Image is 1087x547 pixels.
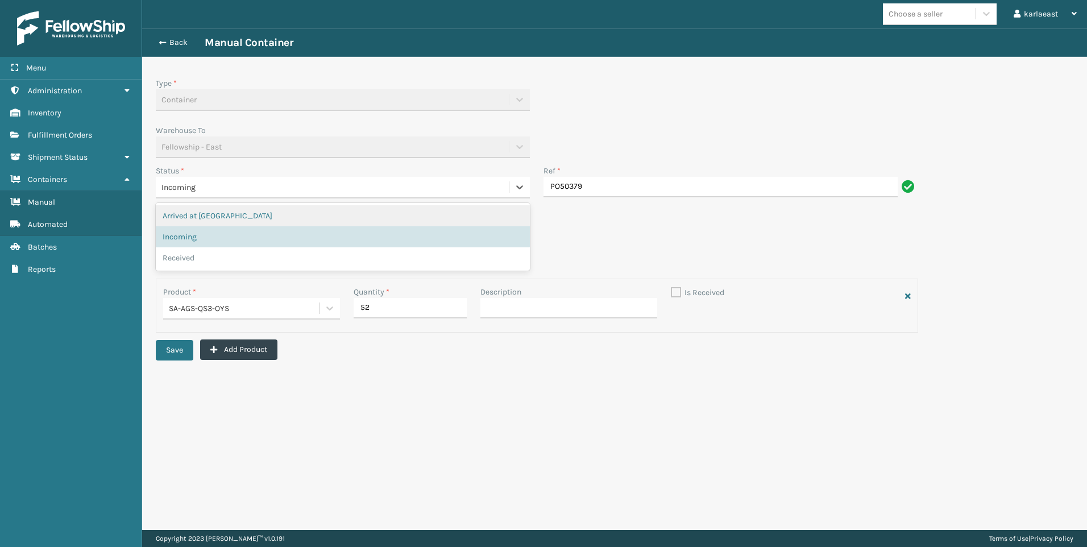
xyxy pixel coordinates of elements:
label: Product [163,287,196,297]
img: logo [17,11,125,45]
span: Menu [26,63,46,73]
span: Inventory [28,108,61,118]
button: Back [152,38,205,48]
label: Warehouse To [156,126,206,135]
label: Description [480,286,521,298]
span: Manual [28,197,55,207]
h2: Container Products [156,251,918,272]
button: Add Product [200,339,277,360]
a: Privacy Policy [1030,534,1073,542]
label: Status [156,166,184,176]
span: Reports [28,264,56,274]
span: Arrived at [GEOGRAPHIC_DATA] [163,210,272,222]
label: Type [156,78,177,88]
span: Batches [28,242,57,252]
span: Administration [28,86,82,96]
span: Incoming [163,231,197,243]
span: Containers [28,175,67,184]
span: SA-AGS-QS3-OYS [169,302,229,314]
span: Automated [28,219,68,229]
a: Terms of Use [989,534,1028,542]
label: Ref [543,165,561,177]
label: Quantity [354,286,389,298]
span: Shipment Status [28,152,88,162]
div: | [989,530,1073,547]
p: Copyright 2023 [PERSON_NAME]™ v 1.0.191 [156,530,285,547]
span: Fulfillment Orders [28,130,92,140]
span: Incoming [161,181,196,193]
label: Is Received [671,288,724,297]
span: Received [163,252,194,264]
button: Save [156,340,193,360]
h3: Manual Container [205,36,293,49]
div: Choose a seller [889,8,943,20]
